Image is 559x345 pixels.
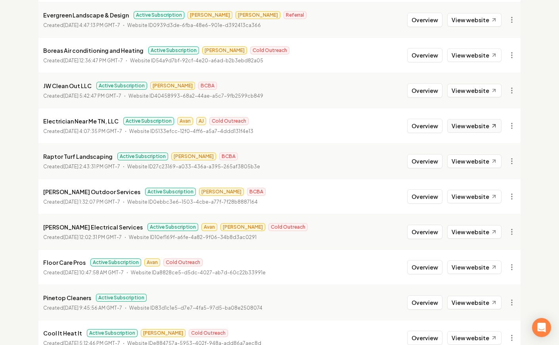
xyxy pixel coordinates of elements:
[43,81,92,91] p: JW Clean Out LLC
[447,119,502,133] a: View website
[43,116,119,126] p: Electrician Near Me TN, LLC
[447,154,502,168] a: View website
[43,198,120,206] p: Created
[131,269,266,277] p: Website ID a8828ce5-d5dc-4027-ab7d-60c22b33991e
[63,234,122,240] time: [DATE] 12:02:31 PM GMT-7
[447,13,502,27] a: View website
[235,11,280,19] span: [PERSON_NAME]
[43,127,122,135] p: Created
[220,223,265,231] span: [PERSON_NAME]
[43,187,140,197] p: [PERSON_NAME] Outdoor Services
[144,258,160,266] span: Avan
[532,318,551,337] div: Open Intercom Messenger
[127,21,261,29] p: Website ID 0939d3de-6fba-48e6-901e-d392413ca366
[141,329,186,337] span: [PERSON_NAME]
[128,92,263,100] p: Website ID 40458993-68a2-44ae-a5c7-9fb2599cb849
[447,331,502,345] a: View website
[43,269,124,277] p: Created
[447,260,502,274] a: View website
[209,117,249,125] span: Cold Outreach
[63,199,120,205] time: [DATE] 1:32:07 PM GMT-7
[147,223,198,231] span: Active Subscription
[196,117,206,125] span: AJ
[189,329,228,337] span: Cold Outreach
[407,225,442,239] button: Overview
[123,117,174,125] span: Active Subscription
[447,296,502,309] a: View website
[188,11,232,19] span: [PERSON_NAME]
[250,46,289,54] span: Cold Outreach
[43,293,91,303] p: Pinetop Cleaners
[407,189,442,204] button: Overview
[130,57,263,65] p: Website ID 54a9d7bf-92cf-4e20-a6ad-b2b3ebd82a05
[148,46,199,54] span: Active Subscription
[43,152,113,161] p: Raptor Turf Landscaping
[43,258,86,267] p: Floor Care Pros
[163,258,203,266] span: Cold Outreach
[43,304,122,312] p: Created
[63,22,120,28] time: [DATE] 4:47:13 PM GMT-7
[199,188,244,196] span: [PERSON_NAME]
[43,92,121,100] p: Created
[447,84,502,97] a: View website
[407,83,442,98] button: Overview
[447,48,502,62] a: View website
[447,225,502,239] a: View website
[43,57,123,65] p: Created
[43,10,129,20] p: Evergreen Landscape & Design
[96,294,147,302] span: Active Subscription
[43,233,122,241] p: Created
[198,82,217,90] span: BCBA
[43,46,144,55] p: Boreas Air conditioning and Heating
[407,295,442,310] button: Overview
[201,223,217,231] span: Avan
[134,11,184,19] span: Active Subscription
[407,154,442,168] button: Overview
[150,82,195,90] span: [PERSON_NAME]
[177,117,193,125] span: Avan
[268,223,308,231] span: Cold Outreach
[87,329,138,337] span: Active Subscription
[63,270,124,276] time: [DATE] 10:47:58 AM GMT-7
[129,127,253,135] p: Website ID 5133efcc-12f0-4ff6-a5a7-4ddd131f4e13
[43,222,143,232] p: [PERSON_NAME] Electrical Services
[129,233,257,241] p: Website ID 10ef169f-a6fe-4a82-9f06-34b8d3ac0291
[407,119,442,133] button: Overview
[127,163,260,171] p: Website ID 27c23169-a033-436a-a395-265af3805b3e
[202,46,247,54] span: [PERSON_NAME]
[96,82,147,90] span: Active Subscription
[145,188,196,196] span: Active Subscription
[407,260,442,274] button: Overview
[407,331,442,345] button: Overview
[171,152,216,160] span: [PERSON_NAME]
[407,48,442,62] button: Overview
[283,11,306,19] span: Referral
[63,305,122,311] time: [DATE] 9:45:56 AM GMT-7
[90,258,141,266] span: Active Subscription
[43,21,120,29] p: Created
[117,152,168,160] span: Active Subscription
[63,58,123,64] time: [DATE] 12:36:47 PM GMT-7
[407,13,442,27] button: Overview
[43,163,120,171] p: Created
[63,93,121,99] time: [DATE] 5:42:47 PM GMT-7
[63,128,122,134] time: [DATE] 4:07:35 PM GMT-7
[247,188,266,196] span: BCBA
[43,328,82,338] p: Cool It Heat It
[63,164,120,170] time: [DATE] 2:43:31 PM GMT-7
[127,198,258,206] p: Website ID 0ebbc3e6-1503-4cbe-a77f-7f28b8887164
[129,304,262,312] p: Website ID 83d1c1e5-d7e7-4fa5-97d5-ba08e2508074
[219,152,238,160] span: BCBA
[447,190,502,203] a: View website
